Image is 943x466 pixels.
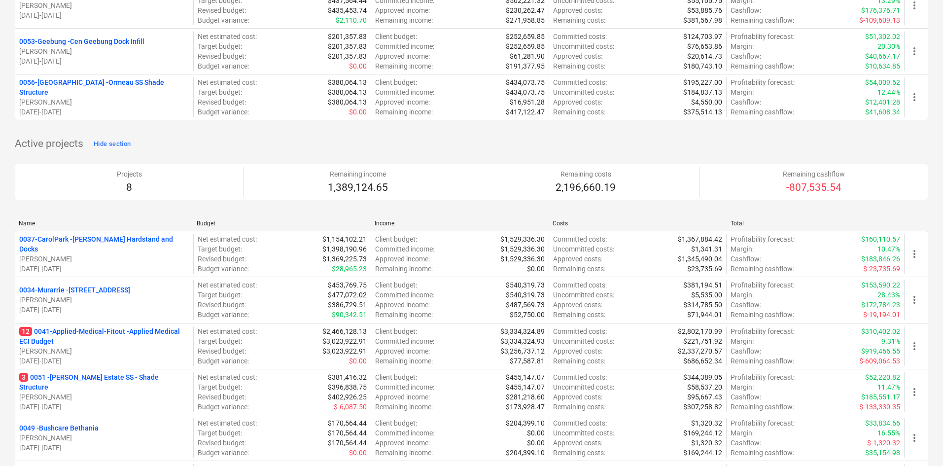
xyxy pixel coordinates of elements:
[553,77,607,87] p: Committed costs :
[198,77,257,87] p: Net estimated cost :
[553,32,607,41] p: Committed costs :
[375,97,430,107] p: Approved income :
[553,372,607,382] p: Committed costs :
[865,107,900,117] p: $41,608.34
[865,418,900,428] p: $33,834.66
[349,356,367,366] p: $0.00
[687,51,722,61] p: $20,614.73
[731,97,761,107] p: Cashflow :
[328,382,367,392] p: $396,838.75
[198,107,249,117] p: Budget variance :
[198,264,249,274] p: Budget variance :
[117,169,142,179] p: Projects
[375,336,434,346] p: Committed income :
[197,220,367,227] div: Budget
[731,87,754,97] p: Margin :
[322,254,367,264] p: $1,369,225.73
[731,15,794,25] p: Remaining cashflow :
[375,107,433,117] p: Remaining income :
[553,356,605,366] p: Remaining costs :
[375,418,417,428] p: Client budget :
[375,244,434,254] p: Committed income :
[553,254,602,264] p: Approved costs :
[908,45,920,57] span: more_vert
[506,87,545,97] p: $434,073.75
[375,51,430,61] p: Approved income :
[687,392,722,402] p: $95,667.43
[198,326,257,336] p: Net estimated cost :
[198,428,242,438] p: Target budget :
[553,97,602,107] p: Approved costs :
[375,346,430,356] p: Approved income :
[375,234,417,244] p: Client budget :
[527,428,545,438] p: $0.00
[683,107,722,117] p: $375,514.13
[683,77,722,87] p: $195,227.00
[731,41,754,51] p: Margin :
[19,372,189,392] p: 0051 - [PERSON_NAME] Estate SS - Shade Structure
[198,356,249,366] p: Budget variance :
[198,87,242,97] p: Target budget :
[556,169,616,179] p: Remaining costs
[553,300,602,310] p: Approved costs :
[731,382,754,392] p: Margin :
[328,181,388,195] p: 1,389,124.65
[375,392,430,402] p: Approved income :
[687,310,722,320] p: $71,944.01
[198,254,246,264] p: Revised budget :
[375,356,433,366] p: Remaining income :
[198,438,246,448] p: Revised budget :
[198,61,249,71] p: Budget variance :
[506,32,545,41] p: $252,659.85
[349,448,367,458] p: $0.00
[375,428,434,438] p: Committed income :
[375,382,434,392] p: Committed income :
[198,290,242,300] p: Target budget :
[877,382,900,392] p: 11.47%
[198,402,249,412] p: Budget variance :
[19,356,189,366] p: [DATE] - [DATE]
[19,327,32,336] span: 12
[198,15,249,25] p: Budget variance :
[198,5,246,15] p: Revised budget :
[19,77,189,117] div: 0056-[GEOGRAPHIC_DATA] -Ormeau SS Shade Structure[PERSON_NAME][DATE]-[DATE]
[877,290,900,300] p: 28.43%
[877,41,900,51] p: 20.30%
[506,107,545,117] p: $417,122.47
[553,428,614,438] p: Uncommitted costs :
[683,372,722,382] p: $344,389.05
[731,244,754,254] p: Margin :
[687,264,722,274] p: $23,735.69
[553,290,614,300] p: Uncommitted costs :
[19,46,189,56] p: [PERSON_NAME]
[198,32,257,41] p: Net estimated cost :
[500,254,545,264] p: $1,529,336.30
[687,41,722,51] p: $76,653.86
[375,290,434,300] p: Committed income :
[322,326,367,336] p: $2,466,128.13
[19,433,189,443] p: [PERSON_NAME]
[198,382,242,392] p: Target budget :
[863,264,900,274] p: $-23,735.69
[877,428,900,438] p: 16.55%
[553,336,614,346] p: Uncommitted costs :
[19,285,130,295] p: 0034-Murarrie - [STREET_ADDRESS]
[19,305,189,315] p: [DATE] - [DATE]
[859,356,900,366] p: $-609,064.53
[198,244,242,254] p: Target budget :
[19,56,189,66] p: [DATE] - [DATE]
[375,438,430,448] p: Approved income :
[506,290,545,300] p: $540,319.73
[506,41,545,51] p: $252,659.85
[553,87,614,97] p: Uncommitted costs :
[322,244,367,254] p: $1,398,190.96
[94,139,131,150] div: Hide section
[877,244,900,254] p: 10.47%
[375,254,430,264] p: Approved income :
[553,244,614,254] p: Uncommitted costs :
[553,61,605,71] p: Remaining costs :
[328,280,367,290] p: $453,769.75
[198,300,246,310] p: Revised budget :
[500,234,545,244] p: $1,529,336.30
[731,372,795,382] p: Profitability forecast :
